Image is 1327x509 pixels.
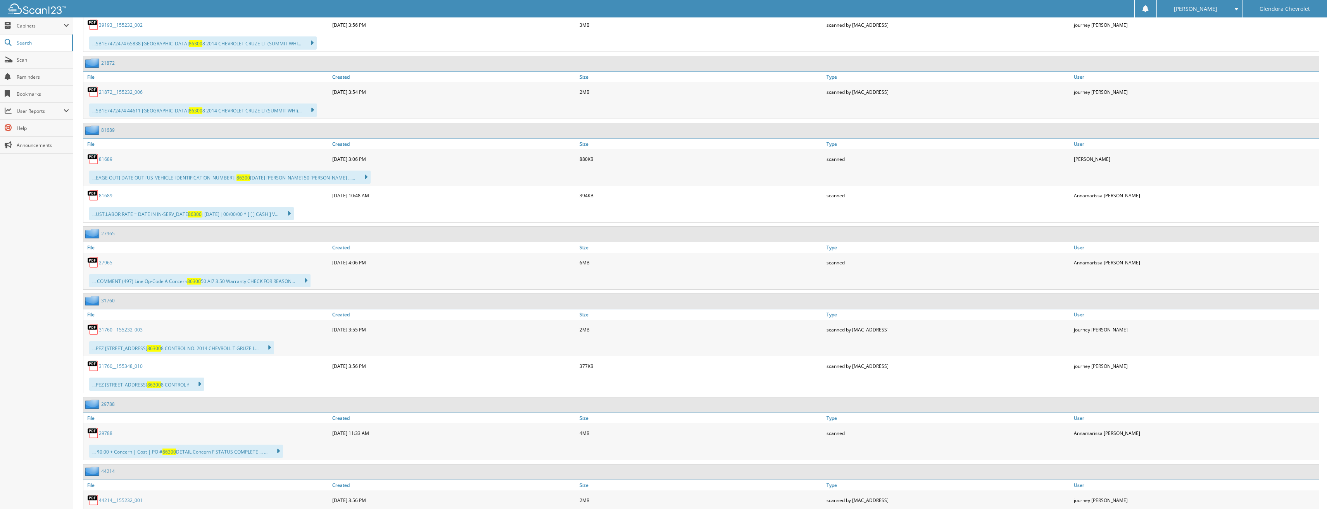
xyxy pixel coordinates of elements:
div: 2MB [578,492,825,508]
a: Type [825,309,1072,320]
div: ...EAGE OUT] DATE OUT [US_VEHICLE_IDENTIFICATION_NUMBER]| [DATE] [PERSON_NAME] 50 [PERSON_NAME] .... [89,171,371,184]
img: PDF.png [87,19,99,31]
div: ...UST.LABOR RATE = DATE IN IN-SERV_DATE |[DATE] |00/00/00 * [ [ ] CASH ] V... [89,207,294,220]
div: scanned by [MAC_ADDRESS] [825,492,1072,508]
span: Cabinets [17,22,64,29]
div: [DATE] 11:33 AM [330,425,577,441]
a: File [83,139,330,149]
img: PDF.png [87,427,99,439]
div: journey [PERSON_NAME] [1072,322,1319,337]
div: 377KB [578,358,825,374]
a: Size [578,242,825,253]
img: PDF.png [87,190,99,201]
a: Size [578,72,825,82]
div: 394KB [578,188,825,203]
div: Annamarissa [PERSON_NAME] [1072,255,1319,270]
div: [DATE] 3:55 PM [330,322,577,337]
div: ... COMMENT (497) Line Op-Code A Concern 50 AI7 3.50 Warranty CHECK FOR REASON... [89,274,311,287]
img: PDF.png [87,257,99,268]
span: User Reports [17,108,64,114]
div: ...SB1E7472474 65838 [GEOGRAPHIC_DATA] 8 2014 CHEVROLET CRUZE LT (SUMMIT WHI... [89,36,317,50]
div: scanned [825,151,1072,167]
span: 86300 [189,40,202,47]
span: Reminders [17,74,69,80]
span: [PERSON_NAME] [1174,7,1217,11]
div: [DATE] 10:48 AM [330,188,577,203]
a: User [1072,72,1319,82]
div: scanned [825,255,1072,270]
a: Size [578,139,825,149]
iframe: Chat Widget [1288,472,1327,509]
div: [DATE] 3:56 PM [330,17,577,33]
a: 27965 [99,259,112,266]
div: scanned [825,188,1072,203]
img: PDF.png [87,360,99,372]
a: 29788 [101,401,115,407]
div: ...PEZ [STREET_ADDRESS] 8 CONTROL NO. 2014 CHEVROLL T GRUZE L... [89,341,274,354]
div: 880KB [578,151,825,167]
a: Type [825,480,1072,490]
a: Type [825,413,1072,423]
a: 81689 [101,127,115,133]
img: scan123-logo-white.svg [8,3,66,14]
span: Bookmarks [17,91,69,97]
img: PDF.png [87,494,99,506]
div: scanned by [MAC_ADDRESS] [825,358,1072,374]
div: scanned [825,425,1072,441]
a: 31760 [101,297,115,304]
img: folder2.png [85,229,101,238]
div: journey [PERSON_NAME] [1072,358,1319,374]
div: 3MB [578,17,825,33]
div: journey [PERSON_NAME] [1072,492,1319,508]
span: Announcements [17,142,69,148]
img: folder2.png [85,399,101,409]
a: 29788 [99,430,112,437]
a: 39193__155232_002 [99,22,143,28]
a: 44214 [101,468,115,474]
span: 86300 [188,211,202,217]
img: PDF.png [87,153,99,165]
a: User [1072,139,1319,149]
img: PDF.png [87,86,99,98]
span: Search [17,40,68,46]
a: Created [330,413,577,423]
a: Size [578,309,825,320]
div: ...PEZ [STREET_ADDRESS] 8 CONTROL f [89,378,204,391]
a: File [83,480,330,490]
a: File [83,413,330,423]
span: Help [17,125,69,131]
a: 21872__155232_006 [99,89,143,95]
img: folder2.png [85,125,101,135]
a: 31760__155232_003 [99,326,143,333]
a: Type [825,72,1072,82]
a: 21872 [101,60,115,66]
div: ... $0.00 + Concern | Cost | PO # DETAIL Concern F STATUS COMPLETE ... ... [89,445,283,458]
div: 4MB [578,425,825,441]
div: [DATE] 4:06 PM [330,255,577,270]
a: Created [330,139,577,149]
span: 86300 [187,278,201,285]
img: folder2.png [85,58,101,68]
div: scanned by [MAC_ADDRESS] [825,84,1072,100]
a: User [1072,309,1319,320]
a: 27965 [101,230,115,237]
span: 86300 [162,449,176,455]
a: Created [330,72,577,82]
img: folder2.png [85,466,101,476]
a: Created [330,309,577,320]
a: 31760__155348_010 [99,363,143,369]
div: ...SB1E7472474 44611 [GEOGRAPHIC_DATA] 8 2014 CHEVROLET CRUZE LT(SUMMIT WHI)... [89,104,317,117]
span: 86300 [189,107,202,114]
div: [DATE] 3:54 PM [330,84,577,100]
span: 86300 [236,174,250,181]
div: [PERSON_NAME] [1072,151,1319,167]
img: PDF.png [87,324,99,335]
a: Created [330,480,577,490]
a: 81689 [99,192,112,199]
div: [DATE] 3:06 PM [330,151,577,167]
a: Type [825,139,1072,149]
a: File [83,309,330,320]
a: File [83,242,330,253]
a: User [1072,413,1319,423]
